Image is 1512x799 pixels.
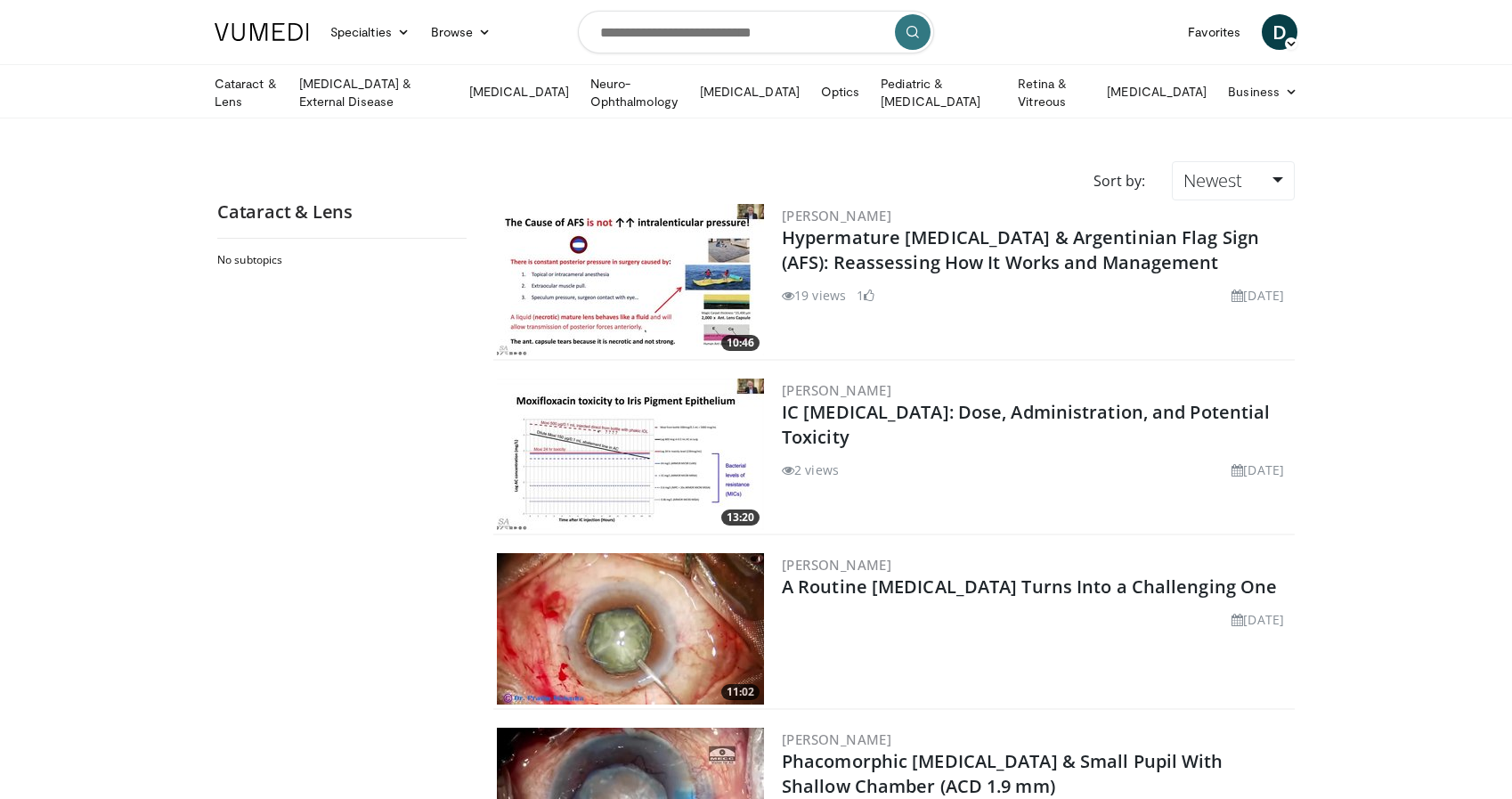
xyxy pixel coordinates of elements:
a: [MEDICAL_DATA] & External Disease [289,75,459,110]
input: Search topics, interventions [578,11,934,53]
a: A Routine [MEDICAL_DATA] Turns Into a Challenging One [782,575,1277,599]
li: 1 [857,286,874,305]
img: VuMedi Logo [215,23,309,41]
a: [MEDICAL_DATA] [1096,74,1217,110]
a: Newest [1172,161,1295,200]
div: Sort by: [1080,161,1158,200]
h2: No subtopics [217,253,462,267]
span: Newest [1183,168,1242,192]
a: 11:02 [497,553,764,705]
a: Specialties [320,14,420,50]
a: Favorites [1177,14,1251,50]
span: 10:46 [721,335,760,351]
a: [MEDICAL_DATA] [459,74,580,110]
a: Optics [810,74,870,110]
a: 13:20 [497,379,764,530]
img: dab1ed69-b447-4e80-b584-856a8f73150f.300x170_q85_crop-smart_upscale.jpg [497,553,764,705]
h2: Cataract & Lens [217,200,467,224]
a: Retina & Vitreous [1007,75,1096,110]
a: Pediatric & [MEDICAL_DATA] [870,75,1007,110]
li: [DATE] [1232,461,1284,479]
a: Hypermature [MEDICAL_DATA] & Argentinian Flag Sign (AFS): Reassessing How It Works and Management [782,225,1259,274]
span: 11:02 [721,684,760,700]
a: 10:46 [497,204,764,355]
a: Neuro-Ophthalmology [580,75,689,110]
img: f21ffb39-848b-4df7-995c-63cb0bd4aa32.300x170_q85_crop-smart_upscale.jpg [497,379,764,530]
a: Browse [420,14,502,50]
img: 40c8dcf9-ac14-45af-8571-bda4a5b229bd.300x170_q85_crop-smart_upscale.jpg [497,204,764,355]
a: IC [MEDICAL_DATA]: Dose, Administration, and Potential Toxicity [782,400,1270,449]
li: 2 views [782,461,839,479]
a: Business [1217,74,1308,110]
a: [MEDICAL_DATA] [689,74,810,110]
a: [PERSON_NAME] [782,556,891,574]
li: [DATE] [1232,286,1284,305]
a: [PERSON_NAME] [782,730,891,748]
li: 19 views [782,286,846,305]
a: [PERSON_NAME] [782,381,891,399]
a: Phacomorphic [MEDICAL_DATA] & Small Pupil With Shallow Chamber (ACD 1.9 mm) [782,749,1223,798]
a: [PERSON_NAME] [782,207,891,224]
a: D [1262,14,1297,50]
a: Cataract & Lens [204,75,289,110]
span: 13:20 [721,510,760,526]
li: [DATE] [1232,610,1284,629]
